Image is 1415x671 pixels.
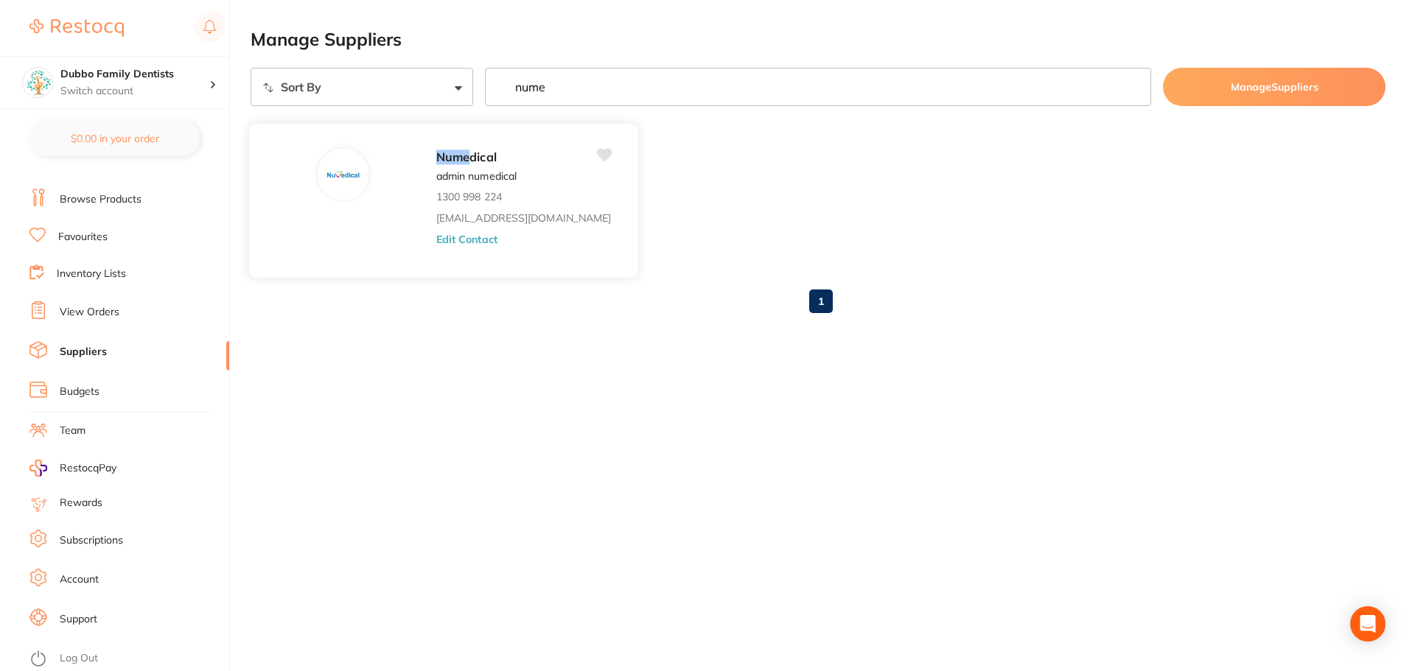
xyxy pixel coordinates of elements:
[436,170,517,182] p: admin numedical
[29,460,116,477] a: RestocqPay
[60,572,99,587] a: Account
[60,533,123,548] a: Subscriptions
[436,150,469,164] em: Nume
[325,157,360,192] img: Numedical
[1350,606,1386,642] div: Open Intercom Messenger
[29,11,124,45] a: Restocq Logo
[60,384,99,399] a: Budgets
[60,345,107,359] a: Suppliers
[29,19,124,37] img: Restocq Logo
[251,29,1386,50] h2: Manage Suppliers
[60,192,141,207] a: Browse Products
[57,267,126,281] a: Inventory Lists
[469,150,496,164] span: dical
[436,191,502,203] p: 1300 998 224
[436,212,611,224] a: [EMAIL_ADDRESS][DOMAIN_NAME]
[485,68,1152,106] input: Search Suppliers
[29,460,47,477] img: RestocqPay
[60,461,116,476] span: RestocqPay
[29,647,225,671] button: Log Out
[60,305,119,320] a: View Orders
[436,233,497,245] button: Edit Contact
[60,84,209,99] p: Switch account
[1163,68,1386,106] button: ManageSuppliers
[23,68,52,97] img: Dubbo Family Dentists
[60,612,97,627] a: Support
[60,67,209,82] h4: Dubbo Family Dentists
[58,230,108,245] a: Favourites
[60,496,102,510] a: Rewards
[29,121,200,156] button: $0.00 in your order
[60,424,85,438] a: Team
[60,651,98,666] a: Log Out
[809,287,833,316] a: 1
